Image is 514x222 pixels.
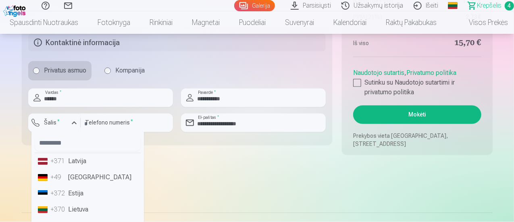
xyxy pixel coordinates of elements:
button: Mokėti [353,106,481,124]
div: +49 [51,173,67,183]
input: Privatus asmuo [33,68,40,74]
div: +372 [51,189,67,199]
a: Puodeliai [229,11,275,34]
div: +371 [51,157,67,166]
dd: 15,70 € [421,37,481,49]
li: Estija [35,186,141,202]
a: Privatumo politika [406,69,456,77]
label: Šalis [41,119,63,127]
div: , [353,65,481,98]
li: [GEOGRAPHIC_DATA] [35,170,141,186]
a: Rinkiniai [140,11,182,34]
dt: Iš viso [353,37,413,49]
li: Latvija [35,154,141,170]
li: Lietuva [35,202,141,218]
label: Kompanija [100,61,150,81]
label: Sutinku su Naudotojo sutartimi ir privatumo politika [353,78,481,98]
img: /fa2 [3,3,28,17]
span: Krepšelis [477,1,502,10]
a: Kalendoriai [324,11,376,34]
a: Naudotojo sutartis [353,69,404,77]
div: +370 [51,205,67,215]
a: Fotoknyga [88,11,140,34]
p: Prekybos vieta [GEOGRAPHIC_DATA], [STREET_ADDRESS] [353,132,481,148]
a: Raktų pakabukas [376,11,446,34]
a: Suvenyrai [275,11,324,34]
button: Šalis* [28,114,81,132]
h5: Kontaktinė informacija [28,34,326,52]
span: 4 [505,1,514,10]
a: Magnetai [182,11,229,34]
label: Privatus asmuo [28,61,92,81]
input: Kompanija [104,68,111,74]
